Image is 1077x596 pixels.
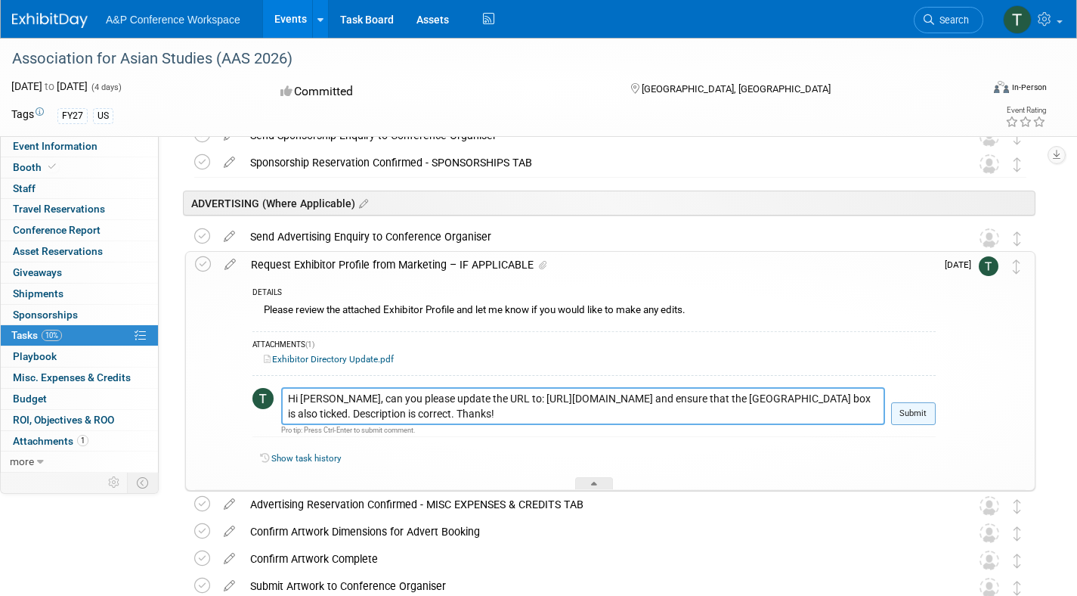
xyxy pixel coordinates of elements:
a: Sponsorships [1,305,158,325]
a: edit [216,579,243,593]
div: In-Person [1011,82,1047,93]
div: Sponsorship Reservation Confirmed - SPONSORSHIPS TAB [243,150,949,175]
span: Budget [13,393,47,405]
div: ADVERTISING (Where Applicable) [183,191,1035,216]
span: [GEOGRAPHIC_DATA], [GEOGRAPHIC_DATA] [642,83,831,95]
img: ExhibitDay [12,13,88,28]
i: Move task [1014,526,1021,541]
span: A&P Conference Workspace [106,14,240,26]
span: more [10,455,34,467]
span: 1 [77,435,88,446]
div: Please review the attached Exhibitor Profile and let me know if you would like to make any edits. [252,300,936,324]
a: Booth [1,157,158,178]
span: ROI, Objectives & ROO [13,414,114,426]
img: Unassigned [980,228,999,248]
div: ATTACHMENTS [252,340,936,352]
button: Submit [891,402,936,425]
span: Travel Reservations [13,203,105,215]
a: Show task history [271,453,341,464]
a: Shipments [1,284,158,304]
span: Search [934,14,969,26]
img: Unassigned [980,496,999,516]
a: Search [914,7,983,33]
span: Conference Report [13,224,101,236]
img: Unassigned [980,523,999,543]
div: Pro tip: Press Ctrl-Enter to submit comment. [281,425,885,435]
a: Tasks10% [1,325,158,346]
span: Shipments [13,287,63,300]
div: Event Format [893,79,1047,101]
a: edit [216,525,243,539]
div: FY27 [57,108,88,124]
i: Move task [1013,259,1020,274]
img: Unassigned [980,551,999,570]
span: Event Information [13,140,97,152]
span: Giveaways [13,266,62,278]
div: US [93,108,113,124]
div: Send Advertising Enquiry to Conference Organiser [243,224,949,250]
div: Association for Asian Studies (AAS 2026) [7,45,958,73]
img: Format-Inperson.png [994,81,1009,93]
img: Unassigned [980,127,999,147]
i: Move task [1014,130,1021,144]
img: Tia Ali [252,388,274,409]
span: Misc. Expenses & Credits [13,371,131,383]
a: Asset Reservations [1,241,158,262]
div: Confirm Artwork Complete [243,546,949,572]
span: (1) [305,340,314,349]
a: Travel Reservations [1,199,158,219]
a: Misc. Expenses & Credits [1,368,158,388]
i: Move task [1014,231,1021,246]
a: edit [216,230,243,244]
a: more [1,452,158,472]
span: [DATE] [DATE] [11,80,88,92]
a: Conference Report [1,220,158,241]
a: edit [217,258,243,272]
span: (4 days) [90,82,122,92]
div: Confirm Artwork Dimensions for Advert Booking [243,519,949,545]
div: Request Exhibitor Profile from Marketing – IF APPLICABLE [243,252,936,278]
img: Unassigned [980,154,999,174]
a: Staff [1,178,158,199]
a: Budget [1,389,158,409]
div: DETAILS [252,287,936,300]
div: Event Rating [1005,107,1046,114]
i: Move task [1014,581,1021,595]
span: [DATE] [945,259,979,270]
a: edit [216,498,243,511]
span: Playbook [13,350,57,362]
a: edit [216,156,243,169]
i: Move task [1014,499,1021,514]
span: Staff [13,182,36,194]
i: Move task [1014,554,1021,568]
span: Asset Reservations [13,245,103,257]
a: edit [216,552,243,566]
a: Playbook [1,346,158,367]
a: Attachments1 [1,431,158,452]
img: Tia Ali [979,256,998,276]
span: Tasks [11,329,62,341]
span: Sponsorships [13,309,78,321]
a: Giveaways [1,262,158,283]
div: Advertising Reservation Confirmed - MISC EXPENSES & CREDITS TAB [243,492,949,517]
span: 10% [42,330,62,341]
a: Event Information [1,136,158,157]
img: Tia Ali [1003,5,1032,34]
span: Attachments [13,435,88,447]
a: Edit sections [355,195,368,210]
td: Toggle Event Tabs [128,473,159,492]
td: Tags [11,107,44,124]
span: to [42,80,57,92]
i: Booth reservation complete [48,163,56,171]
td: Personalize Event Tab Strip [101,473,128,492]
a: ROI, Objectives & ROO [1,410,158,430]
i: Move task [1014,157,1021,172]
a: Exhibitor Directory Update.pdf [264,354,394,365]
span: Booth [13,161,59,173]
div: Committed [276,79,606,105]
